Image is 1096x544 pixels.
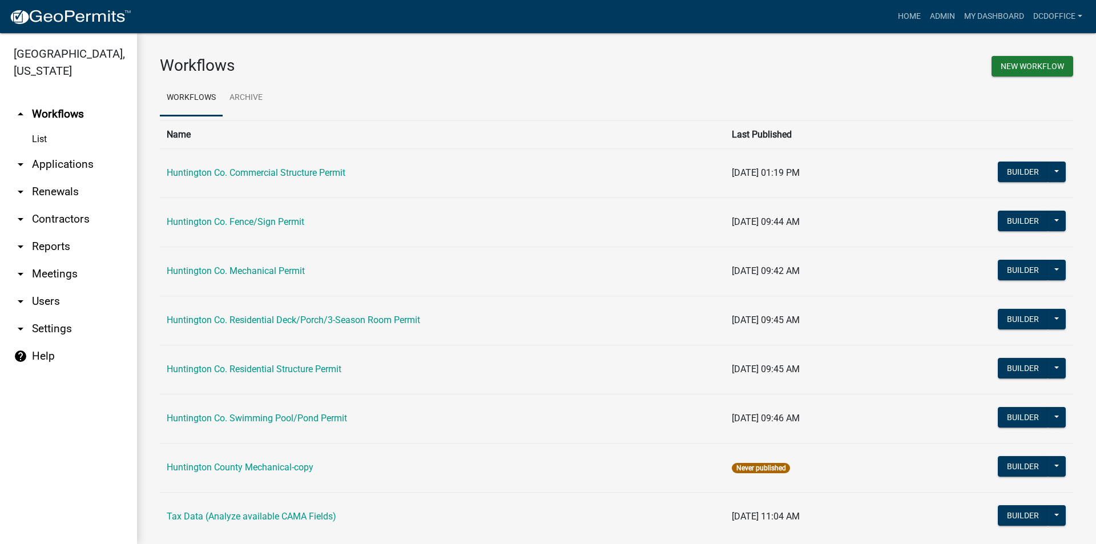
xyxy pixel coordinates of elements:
[1029,6,1087,27] a: DCDOffice
[160,120,725,148] th: Name
[732,265,800,276] span: [DATE] 09:42 AM
[167,216,304,227] a: Huntington Co. Fence/Sign Permit
[14,240,27,253] i: arrow_drop_down
[14,349,27,363] i: help
[14,295,27,308] i: arrow_drop_down
[960,6,1029,27] a: My Dashboard
[167,315,420,325] a: Huntington Co. Residential Deck/Porch/3-Season Room Permit
[998,162,1048,182] button: Builder
[998,358,1048,378] button: Builder
[160,80,223,116] a: Workflows
[998,505,1048,526] button: Builder
[167,167,345,178] a: Huntington Co. Commercial Structure Permit
[167,462,313,473] a: Huntington County Mechanical-copy
[725,120,898,148] th: Last Published
[223,80,269,116] a: Archive
[732,167,800,178] span: [DATE] 01:19 PM
[732,463,789,473] span: Never published
[925,6,960,27] a: Admin
[998,211,1048,231] button: Builder
[893,6,925,27] a: Home
[14,107,27,121] i: arrow_drop_up
[998,407,1048,428] button: Builder
[167,511,336,522] a: Tax Data (Analyze available CAMA Fields)
[167,364,341,374] a: Huntington Co. Residential Structure Permit
[992,56,1073,76] button: New Workflow
[732,216,800,227] span: [DATE] 09:44 AM
[998,309,1048,329] button: Builder
[14,322,27,336] i: arrow_drop_down
[160,56,608,75] h3: Workflows
[14,158,27,171] i: arrow_drop_down
[14,267,27,281] i: arrow_drop_down
[732,511,800,522] span: [DATE] 11:04 AM
[732,315,800,325] span: [DATE] 09:45 AM
[732,413,800,424] span: [DATE] 09:46 AM
[167,265,305,276] a: Huntington Co. Mechanical Permit
[14,212,27,226] i: arrow_drop_down
[14,185,27,199] i: arrow_drop_down
[998,456,1048,477] button: Builder
[732,364,800,374] span: [DATE] 09:45 AM
[167,413,347,424] a: Huntington Co. Swimming Pool/Pond Permit
[998,260,1048,280] button: Builder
